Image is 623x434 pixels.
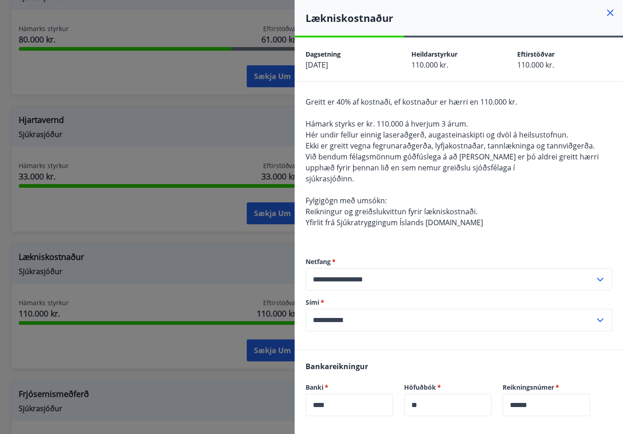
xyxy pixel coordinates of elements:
[517,60,554,70] span: 110.000 kr.
[306,130,568,140] span: Hér undir fellur einnig laseraðgerð, augasteinaskipti og dvöl á heilsustofnun.
[306,60,328,70] span: [DATE]
[306,152,599,173] span: Við bendum félagsmönnum góðfúslega á að [PERSON_NAME] er þó aldrei greitt hærri upphæð fyrir þenn...
[306,141,595,151] span: Ekki er greitt vegna fegrunaraðgerða, lyfjakostnaðar, tannlækninga og tannviðgerða.
[411,50,457,58] span: Heildarstyrkur
[306,11,623,25] h4: Lækniskostnaður
[306,119,468,129] span: Hámark styrks er kr. 110.000 á hverjum 3 árum.
[306,217,483,228] span: Yfirlit frá Sjúkratryggingum Íslands [DOMAIN_NAME]
[306,196,387,206] span: Fylgigögn með umsókn:
[404,383,492,392] label: Höfuðbók
[517,50,555,58] span: Eftirstöðvar
[411,60,448,70] span: 110.000 kr.
[306,97,517,107] span: Greitt er 40% af kostnaði, ef kostnaður er hærri en 110.000 kr.
[306,361,368,371] span: Bankareikningur
[306,206,478,217] span: Reikningur og greiðslukvittun fyrir lækniskostnaði.
[503,383,590,392] label: Reikningsnúmer
[306,257,612,266] label: Netfang
[306,298,612,307] label: Sími
[306,174,354,184] span: sjúkrasjóðinn.
[306,50,341,58] span: Dagsetning
[306,383,393,392] label: Banki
